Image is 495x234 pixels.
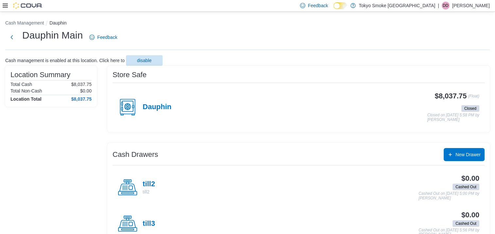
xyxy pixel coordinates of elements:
[427,113,479,122] p: Closed on [DATE] 5:58 PM by [PERSON_NAME]
[5,20,44,25] button: Cash Management
[5,31,18,44] button: Next
[113,71,147,79] h3: Store Safe
[143,103,171,111] h4: Dauphin
[10,71,70,79] h3: Location Summary
[461,175,479,182] h3: $0.00
[71,96,92,102] h4: $8,037.75
[143,189,155,195] p: till2
[443,2,448,9] span: DD
[97,34,117,41] span: Feedback
[455,184,476,190] span: Cashed Out
[359,2,435,9] p: Tokyo Smoke [GEOGRAPHIC_DATA]
[13,2,43,9] img: Cova
[455,221,476,226] span: Cashed Out
[5,20,490,27] nav: An example of EuiBreadcrumbs
[49,20,66,25] button: Dauphin
[10,82,32,87] h6: Total Cash
[435,92,467,100] h3: $8,037.75
[455,151,481,158] span: New Drawer
[452,184,479,190] span: Cashed Out
[442,2,450,9] div: Darian Demeria
[308,2,328,9] span: Feedback
[137,57,151,64] span: disable
[143,180,155,189] h4: till2
[333,2,347,9] input: Dark Mode
[143,220,155,228] h4: till3
[22,29,83,42] h1: Dauphin Main
[452,2,490,9] p: [PERSON_NAME]
[461,211,479,219] h3: $0.00
[113,151,158,159] h3: Cash Drawers
[5,58,125,63] p: Cash management is enabled at this location. Click here to
[438,2,439,9] p: |
[444,148,485,161] button: New Drawer
[461,105,479,112] span: Closed
[126,55,163,66] button: disable
[87,31,120,44] a: Feedback
[80,88,92,93] p: $0.00
[10,88,42,93] h6: Total Non-Cash
[464,106,476,111] span: Closed
[10,96,42,102] h4: Location Total
[468,92,479,104] p: (Float)
[71,82,92,87] p: $8,037.75
[452,220,479,227] span: Cashed Out
[418,192,479,200] p: Cashed Out on [DATE] 5:00 PM by [PERSON_NAME]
